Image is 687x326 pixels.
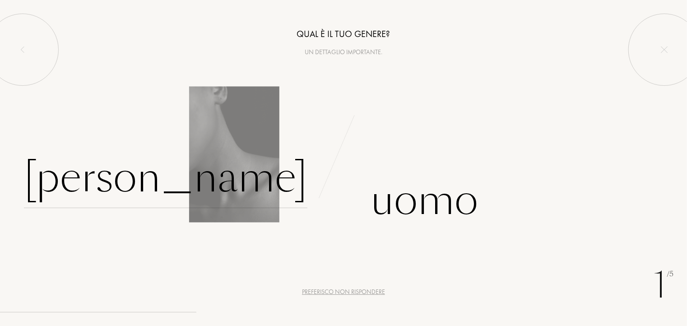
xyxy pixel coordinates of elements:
[302,288,385,296] font: Preferisco non rispondere
[305,48,382,56] font: Un dettaglio importante.
[24,149,307,206] font: [PERSON_NAME]
[371,172,478,228] font: Uomo
[661,46,668,53] img: quit_onboard.svg
[19,46,26,53] img: left_onboard.svg
[653,260,667,310] font: 1
[667,269,673,279] font: /5
[297,28,390,40] font: Qual è il tuo genere?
